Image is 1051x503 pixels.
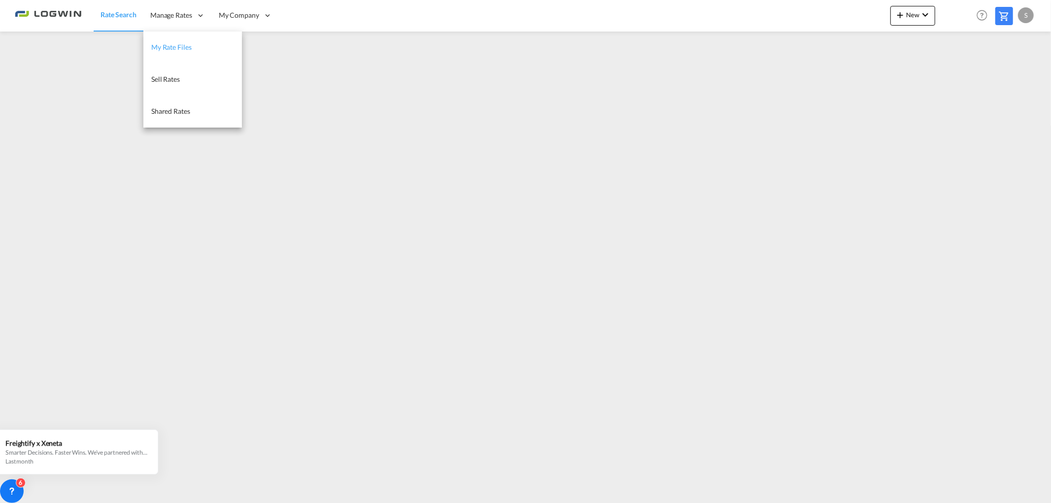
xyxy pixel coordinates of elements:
[143,32,242,64] a: My Rate Files
[151,43,192,51] span: My Rate Files
[143,64,242,96] a: Sell Rates
[150,10,192,20] span: Manage Rates
[919,9,931,21] md-icon: icon-chevron-down
[890,6,935,26] button: icon-plus 400-fgNewicon-chevron-down
[143,96,242,128] a: Shared Rates
[894,11,931,19] span: New
[894,9,906,21] md-icon: icon-plus 400-fg
[974,7,990,24] span: Help
[151,75,180,83] span: Sell Rates
[151,107,190,115] span: Shared Rates
[1018,7,1034,23] div: S
[219,10,259,20] span: My Company
[974,7,995,25] div: Help
[15,4,81,27] img: 2761ae10d95411efa20a1f5e0282d2d7.png
[101,10,136,19] span: Rate Search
